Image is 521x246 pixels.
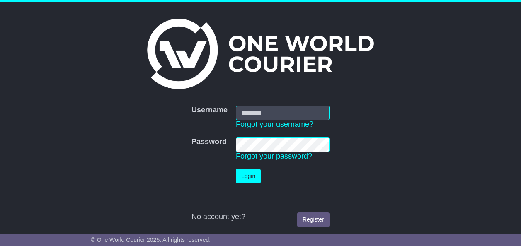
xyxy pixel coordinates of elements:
[191,137,227,147] label: Password
[236,120,313,128] a: Forgot your username?
[191,106,228,115] label: Username
[236,169,261,183] button: Login
[297,212,330,227] a: Register
[91,236,211,243] span: © One World Courier 2025. All rights reserved.
[236,152,312,160] a: Forgot your password?
[147,19,373,89] img: One World
[191,212,330,222] div: No account yet?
